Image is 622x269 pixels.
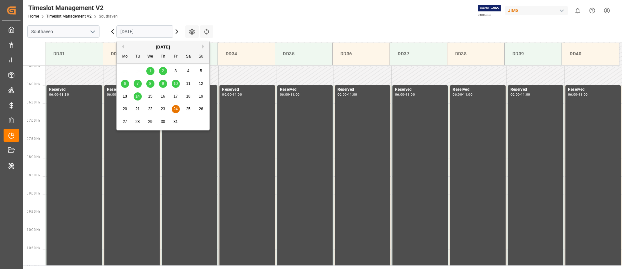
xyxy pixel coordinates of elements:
div: 11:00 [405,93,415,96]
span: 08:30 Hr [27,173,40,177]
button: Next Month [202,45,206,48]
div: 06:00 [395,93,404,96]
span: 7 [137,81,139,86]
div: DD37 [395,48,442,60]
span: 9 [162,81,164,86]
div: - [289,93,290,96]
div: Choose Saturday, October 4th, 2025 [184,67,192,75]
span: 28 [135,119,139,124]
div: Reserved [337,87,388,93]
div: Th [159,53,167,61]
div: Choose Thursday, October 23rd, 2025 [159,105,167,113]
div: 06:00 [222,93,232,96]
div: Choose Monday, October 27th, 2025 [121,118,129,126]
button: JIMS [505,4,570,17]
span: 15 [148,94,152,99]
span: 5 [200,69,202,73]
button: Previous Month [120,45,124,48]
div: 11:00 [463,93,472,96]
div: Choose Saturday, October 25th, 2025 [184,105,192,113]
div: DD36 [338,48,384,60]
div: - [520,93,521,96]
span: 25 [186,107,190,111]
div: - [232,93,232,96]
span: 4 [187,69,190,73]
span: 26 [199,107,203,111]
div: Tu [134,53,142,61]
div: Choose Friday, October 10th, 2025 [172,80,180,88]
span: 08:00 Hr [27,155,40,159]
span: 27 [123,119,127,124]
span: 10 [173,81,178,86]
div: Choose Thursday, October 16th, 2025 [159,92,167,101]
div: Choose Monday, October 13th, 2025 [121,92,129,101]
div: DD31 [51,48,98,60]
div: Choose Thursday, October 2nd, 2025 [159,67,167,75]
div: 11:00 [290,93,300,96]
div: Choose Wednesday, October 15th, 2025 [146,92,154,101]
div: JIMS [505,6,568,15]
div: Choose Saturday, October 18th, 2025 [184,92,192,101]
div: - [462,93,463,96]
div: Reserved [49,87,99,93]
div: Choose Tuesday, October 21st, 2025 [134,105,142,113]
div: - [404,93,405,96]
div: Choose Tuesday, October 28th, 2025 [134,118,142,126]
div: Reserved [453,87,503,93]
div: Choose Thursday, October 9th, 2025 [159,80,167,88]
div: Choose Sunday, October 26th, 2025 [197,105,205,113]
span: 24 [173,107,178,111]
div: 06:00 [568,93,577,96]
div: We [146,53,154,61]
span: 16 [161,94,165,99]
div: DD35 [280,48,327,60]
div: Reserved [107,87,157,93]
a: Timeslot Management V2 [46,14,92,19]
div: Choose Thursday, October 30th, 2025 [159,118,167,126]
span: 21 [135,107,139,111]
div: Choose Friday, October 24th, 2025 [172,105,180,113]
input: DD-MM-YYYY [116,25,173,38]
div: DD39 [510,48,556,60]
div: Reserved [222,87,272,93]
span: 09:00 Hr [27,192,40,195]
span: 18 [186,94,190,99]
img: Exertis%20JAM%20-%20Email%20Logo.jpg_1722504956.jpg [478,5,501,16]
span: 20 [123,107,127,111]
input: Type to search/select [27,25,99,38]
span: 23 [161,107,165,111]
div: Reserved [280,87,330,93]
div: 11:00 [521,93,530,96]
div: 13:30 [60,93,69,96]
div: 06:00 [510,93,520,96]
div: Choose Friday, October 17th, 2025 [172,92,180,101]
span: 2 [162,69,164,73]
div: 06:00 [280,93,289,96]
span: 1 [149,69,152,73]
span: 8 [149,81,152,86]
div: Su [197,53,205,61]
div: 11:00 [578,93,588,96]
div: month 2025-10 [119,65,207,128]
span: 6 [124,81,126,86]
span: 19 [199,94,203,99]
div: Reserved [568,87,618,93]
div: Sa [184,53,192,61]
div: Reserved [395,87,445,93]
div: - [577,93,578,96]
span: 17 [173,94,178,99]
div: 06:00 [337,93,347,96]
span: 05:30 Hr [27,64,40,68]
span: 29 [148,119,152,124]
div: Choose Monday, October 20th, 2025 [121,105,129,113]
span: 13 [123,94,127,99]
div: Timeslot Management V2 [28,3,118,13]
div: 11:00 [348,93,357,96]
div: 06:00 [107,93,116,96]
div: Choose Sunday, October 19th, 2025 [197,92,205,101]
div: Choose Friday, October 3rd, 2025 [172,67,180,75]
span: 09:30 Hr [27,210,40,213]
div: Reserved [510,87,561,93]
div: Choose Sunday, October 5th, 2025 [197,67,205,75]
